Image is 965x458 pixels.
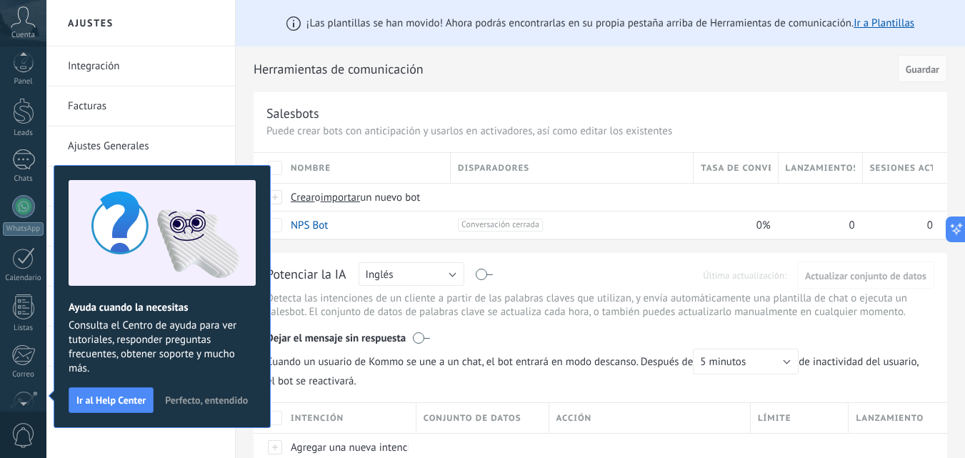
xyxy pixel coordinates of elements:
[758,412,791,425] span: Límite
[159,389,254,411] button: Perfecto, entendido
[786,161,855,175] span: Lanzamientos totales
[68,126,221,166] a: Ajustes Generales
[321,191,361,204] span: importar
[779,211,856,239] div: 0
[863,211,933,239] div: 0
[68,46,221,86] a: Integración
[870,161,933,175] span: Sesiones activas
[756,219,771,232] span: 0%
[693,349,799,374] button: 5 minutos
[906,64,939,74] span: Guardar
[3,174,44,184] div: Chats
[701,161,770,175] span: Tasa de conversión
[254,55,893,84] h2: Herramientas de comunicación
[291,219,328,232] a: NPS Bot
[315,191,321,204] span: o
[366,268,394,282] span: Inglés
[266,349,799,374] span: Cuando un usuario de Kommo se une a un chat, el bot entrará en modo descanso. Después de
[927,219,933,232] span: 0
[360,191,420,204] span: un nuevo bot
[76,395,146,405] span: Ir al Help Center
[898,55,947,82] button: Guardar
[306,16,914,30] span: ¡Las plantillas se han movido! Ahora podrás encontrarlas en su propia pestaña arriba de Herramien...
[3,274,44,283] div: Calendario
[3,370,44,379] div: Correo
[46,126,235,166] li: Ajustes Generales
[266,266,346,284] div: Potenciar la IA
[856,412,924,425] span: Lanzamiento
[46,46,235,86] li: Integración
[46,86,235,126] li: Facturas
[266,349,934,388] span: de inactividad del usuario, el bot se reactivará.
[458,161,529,175] span: Disparadores
[69,301,256,314] h2: Ayuda cuando la necesitas
[69,387,154,413] button: Ir al Help Center
[556,412,592,425] span: Acción
[291,412,344,425] span: Intención
[165,395,248,405] span: Perfecto, entendido
[291,191,315,204] span: Crear
[266,292,934,319] p: Detecta las intenciones de un cliente a partir de las palabras claves que utilizan, y envía autom...
[69,319,256,376] span: Consulta el Centro de ayuda para ver tutoriales, responder preguntas frecuentes, obtener soporte ...
[3,324,44,333] div: Listas
[266,322,934,349] div: Dejar el mensaje sin respuesta
[458,219,543,232] span: Conversación cerrada
[854,16,914,30] a: Ir a Plantillas
[3,129,44,138] div: Leads
[849,219,855,232] span: 0
[291,161,331,175] span: Nombre
[700,355,746,369] span: 5 minutos
[424,412,521,425] span: Conjunto de datos
[359,262,464,286] button: Inglés
[3,77,44,86] div: Panel
[3,222,44,236] div: WhatsApp
[694,211,771,239] div: 0%
[68,86,221,126] a: Facturas
[11,31,35,40] span: Cuenta
[266,105,319,121] div: Salesbots
[266,124,934,138] p: Puede crear bots con anticipación y usarlos en activadores, así como editar los existentes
